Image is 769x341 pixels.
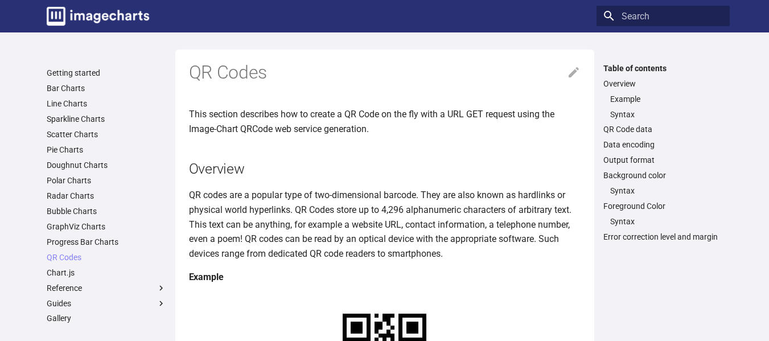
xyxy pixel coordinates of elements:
[603,139,723,150] a: Data encoding
[610,109,723,120] a: Syntax
[189,188,581,261] p: QR codes are a popular type of two-dimensional barcode. They are also known as hardlinks or physi...
[603,232,723,242] a: Error correction level and margin
[47,145,166,155] a: Pie Charts
[603,155,723,165] a: Output format
[610,186,723,196] a: Syntax
[47,283,166,293] label: Reference
[47,68,166,78] a: Getting started
[47,114,166,124] a: Sparkline Charts
[597,63,730,243] nav: Table of contents
[603,170,723,180] a: Background color
[47,206,166,216] a: Bubble Charts
[189,159,581,179] h2: Overview
[47,191,166,201] a: Radar Charts
[47,129,166,139] a: Scatter Charts
[47,313,166,323] a: Gallery
[610,216,723,227] a: Syntax
[47,98,166,109] a: Line Charts
[597,6,730,26] input: Search
[47,237,166,247] a: Progress Bar Charts
[189,270,581,285] h4: Example
[47,221,166,232] a: GraphViz Charts
[189,107,581,136] p: This section describes how to create a QR Code on the fly with a URL GET request using the Image-...
[47,298,166,309] label: Guides
[603,216,723,227] nav: Foreground Color
[610,94,723,104] a: Example
[603,94,723,120] nav: Overview
[47,252,166,262] a: QR Codes
[47,160,166,170] a: Doughnut Charts
[47,7,149,26] img: logo
[603,201,723,211] a: Foreground Color
[47,268,166,278] a: Chart.js
[603,124,723,134] a: QR Code data
[597,63,730,73] label: Table of contents
[603,186,723,196] nav: Background color
[603,79,723,89] a: Overview
[42,2,154,30] a: Image-Charts documentation
[47,175,166,186] a: Polar Charts
[47,83,166,93] a: Bar Charts
[189,61,581,85] h1: QR Codes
